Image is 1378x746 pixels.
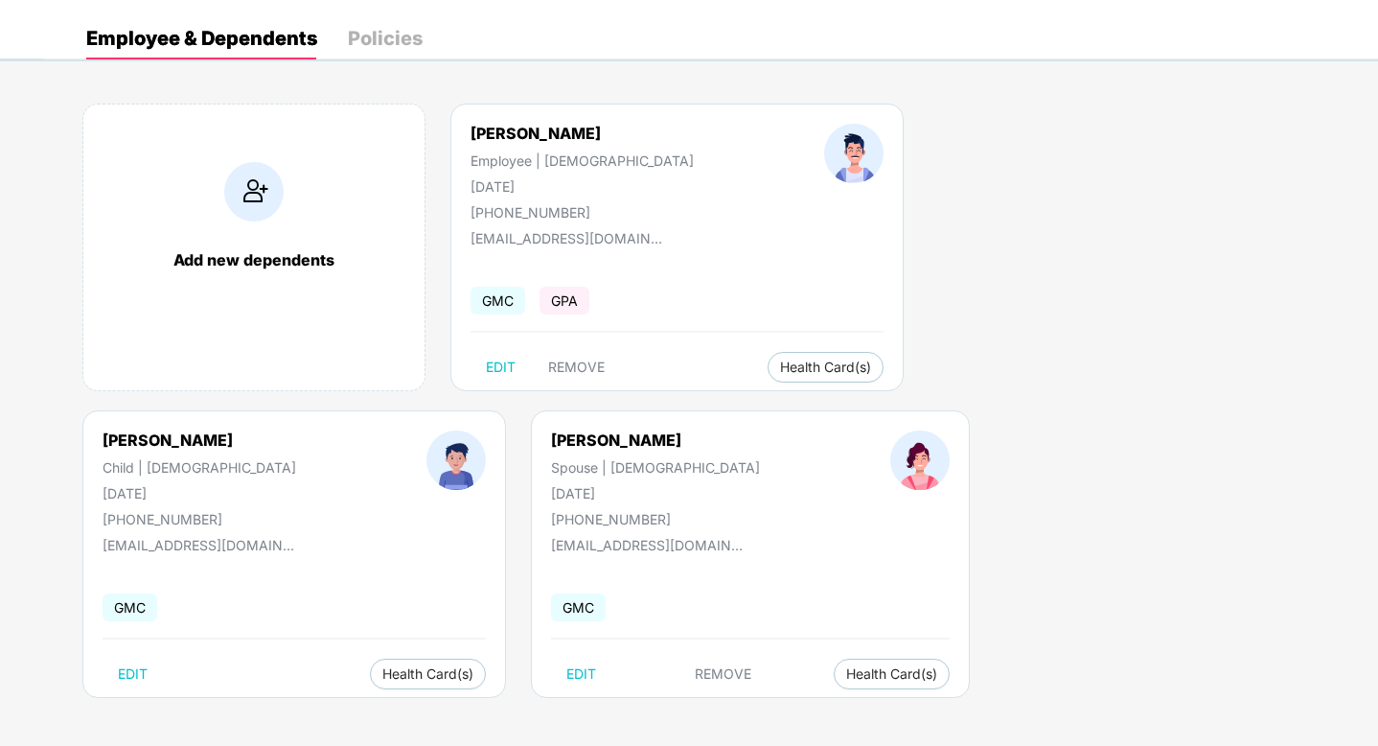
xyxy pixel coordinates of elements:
[486,360,516,375] span: EDIT
[551,431,760,450] div: [PERSON_NAME]
[890,431,950,490] img: profileImage
[103,485,296,501] div: [DATE]
[103,511,296,527] div: [PHONE_NUMBER]
[551,537,743,553] div: [EMAIL_ADDRESS][DOMAIN_NAME]
[103,250,405,269] div: Add new dependents
[471,204,694,221] div: [PHONE_NUMBER]
[86,29,317,48] div: Employee & Dependents
[370,659,486,689] button: Health Card(s)
[834,659,950,689] button: Health Card(s)
[824,124,884,183] img: profileImage
[471,230,662,246] div: [EMAIL_ADDRESS][DOMAIN_NAME]
[679,659,767,689] button: REMOVE
[780,362,871,372] span: Health Card(s)
[471,152,694,169] div: Employee | [DEMOGRAPHIC_DATA]
[768,352,884,383] button: Health Card(s)
[471,178,694,195] div: [DATE]
[471,352,531,383] button: EDIT
[471,287,525,315] span: GMC
[471,124,694,143] div: [PERSON_NAME]
[548,360,605,375] span: REMOVE
[551,485,760,501] div: [DATE]
[103,459,296,476] div: Child | [DEMOGRAPHIC_DATA]
[551,511,760,527] div: [PHONE_NUMBER]
[118,666,148,682] span: EDIT
[540,287,589,315] span: GPA
[551,459,760,476] div: Spouse | [DEMOGRAPHIC_DATA]
[382,669,473,679] span: Health Card(s)
[551,659,611,689] button: EDIT
[695,666,751,682] span: REMOVE
[348,29,423,48] div: Policies
[103,537,294,553] div: [EMAIL_ADDRESS][DOMAIN_NAME]
[566,666,596,682] span: EDIT
[551,594,606,621] span: GMC
[224,162,284,221] img: addIcon
[533,352,620,383] button: REMOVE
[103,431,296,450] div: [PERSON_NAME]
[103,594,157,621] span: GMC
[103,659,163,689] button: EDIT
[846,669,937,679] span: Health Card(s)
[426,431,486,490] img: profileImage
